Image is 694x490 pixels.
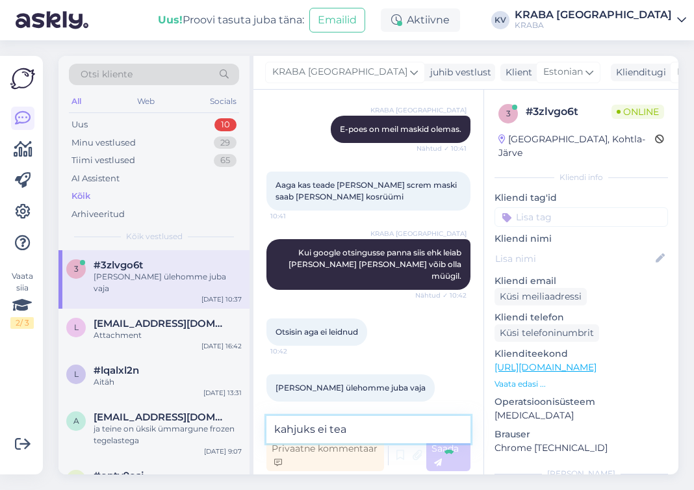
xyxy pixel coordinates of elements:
div: Uus [71,118,88,131]
p: Vaata edasi ... [495,378,668,390]
span: E-poes on meil maskid olemas. [340,124,461,134]
span: l [74,322,79,332]
b: Uus! [158,14,183,26]
input: Lisa tag [495,207,668,227]
div: Tiimi vestlused [71,154,135,167]
p: Kliendi telefon [495,311,668,324]
div: Socials [207,93,239,110]
span: 3 [74,264,79,274]
div: 65 [214,154,237,167]
span: a [73,416,79,426]
div: Küsi telefoninumbrit [495,324,599,342]
span: Estonian [543,65,583,79]
div: # 3zlvgo6t [526,104,611,120]
span: #3zlvgo6t [94,259,143,271]
div: Web [135,93,157,110]
img: Askly Logo [10,66,35,91]
p: Kliendi email [495,274,668,288]
span: #lqalxl2n [94,365,139,376]
div: ja teine on üksik ümmargune frozen tegelastega [94,423,242,446]
span: 3 [506,109,511,118]
div: KRABA [515,20,672,31]
div: juhib vestlust [425,66,491,79]
span: Otsisin aga ei leidnud [276,327,358,337]
div: Klient [500,66,532,79]
div: Aktiivne [381,8,460,32]
p: [MEDICAL_DATA] [495,409,668,422]
div: Proovi tasuta juba täna: [158,12,304,28]
div: Kõik [71,190,90,203]
span: #optv9osj [94,470,144,482]
div: 10 [214,118,237,131]
span: [PERSON_NAME] ülehomme juba vaja [276,383,426,393]
span: Otsi kliente [81,68,133,81]
p: Kliendi nimi [495,232,668,246]
button: Emailid [309,8,365,32]
div: [PERSON_NAME] ülehomme juba vaja [94,271,242,294]
span: annapkudrin@gmail.com [94,411,229,423]
p: Chrome [TECHNICAL_ID] [495,441,668,455]
span: liinake125@gmail.com [94,318,229,329]
span: KRABA [GEOGRAPHIC_DATA] [370,105,467,115]
div: Attachment [94,329,242,341]
input: Lisa nimi [495,251,653,266]
div: KV [491,11,509,29]
div: 29 [214,136,237,149]
div: [DATE] 9:07 [204,446,242,456]
p: Kliendi tag'id [495,191,668,205]
div: [DATE] 10:37 [201,294,242,304]
div: All [69,93,84,110]
span: Nähtud ✓ 10:41 [417,144,467,153]
div: [DATE] 16:42 [201,341,242,351]
span: Kui google otsingusse panna siis ehk leiab [PERSON_NAME] [PERSON_NAME] võib olla müügil. [289,248,463,281]
div: [PERSON_NAME] [495,468,668,480]
span: Aaga kas teade [PERSON_NAME] screm maski saab [PERSON_NAME] kosrüümi [276,180,459,201]
span: KRABA [GEOGRAPHIC_DATA] [272,65,407,79]
div: [DATE] 13:31 [203,388,242,398]
div: Vaata siia [10,270,34,329]
span: Online [611,105,664,119]
span: Kõik vestlused [126,231,183,242]
a: [URL][DOMAIN_NAME] [495,361,597,373]
div: Küsi meiliaadressi [495,288,587,305]
p: Klienditeekond [495,347,668,361]
span: 10:43 [270,402,319,412]
a: KRABA [GEOGRAPHIC_DATA]KRABA [515,10,686,31]
div: 2 / 3 [10,317,34,329]
span: l [74,369,79,379]
div: Aitäh [94,376,242,388]
span: Nähtud ✓ 10:42 [415,290,467,300]
p: Operatsioonisüsteem [495,395,668,409]
div: [GEOGRAPHIC_DATA], Kohtla-Järve [498,133,655,160]
div: Arhiveeritud [71,208,125,221]
span: 10:42 [270,346,319,356]
div: Kliendi info [495,172,668,183]
div: KRABA [GEOGRAPHIC_DATA] [515,10,672,20]
p: Brauser [495,428,668,441]
span: 10:41 [270,211,319,221]
div: Minu vestlused [71,136,136,149]
span: KRABA [GEOGRAPHIC_DATA] [370,229,467,239]
div: Klienditugi [611,66,666,79]
div: AI Assistent [71,172,120,185]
